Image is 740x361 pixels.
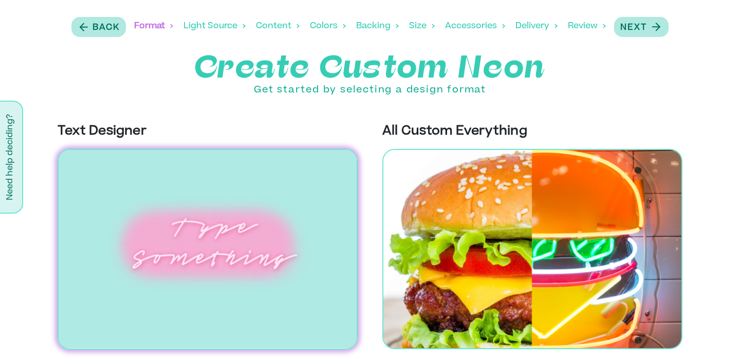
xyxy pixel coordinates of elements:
div: Delivery [515,10,558,42]
div: Content [256,10,300,42]
p: Back [92,22,120,34]
img: All Custom Everything [382,149,682,349]
p: Next [620,22,647,34]
div: Backing [356,10,399,42]
p: Text Designer [58,122,358,141]
div: Accessories [445,10,505,42]
p: All Custom Everything [382,122,682,141]
div: Size [409,10,435,42]
div: Format [134,10,173,42]
img: Text Designer [58,149,358,350]
button: Next [614,17,669,37]
button: Back [71,17,126,37]
div: Colors [310,10,346,42]
div: Light Source [183,10,246,42]
div: Review [568,10,606,42]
